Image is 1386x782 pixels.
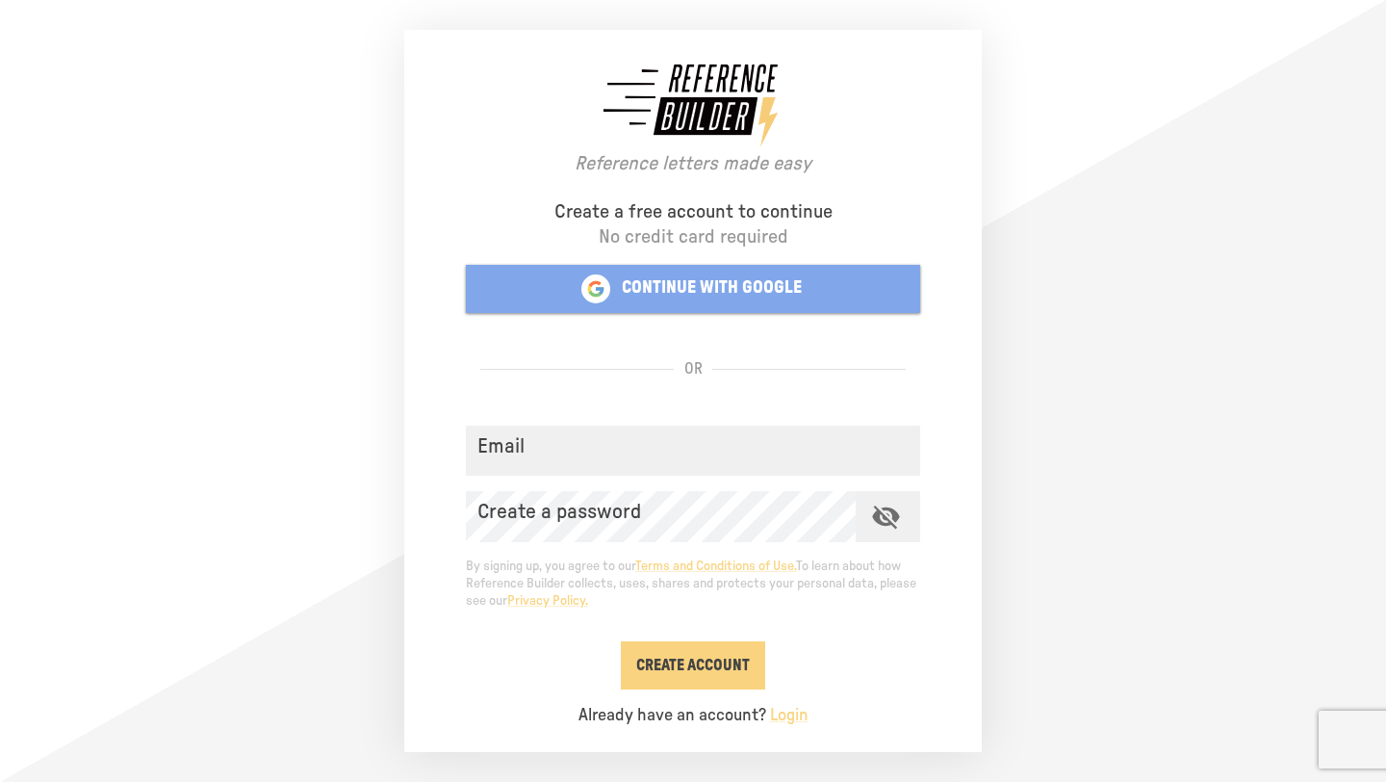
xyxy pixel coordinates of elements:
p: Reference letters made easy [575,151,811,176]
p: By signing up, you agree to our To learn about how Reference Builder collects, uses, shares and p... [466,558,920,611]
p: Create a free account to continue [554,199,833,224]
a: Login [770,707,808,724]
p: Already have an account? [578,705,808,727]
p: CONTINUE WITH GOOGLE [622,277,802,300]
a: Privacy Policy. [507,594,588,608]
button: toggle password visibility [863,494,909,539]
p: OR [684,359,703,379]
a: Terms and Conditions of Use. [635,560,796,573]
p: No credit card required [599,224,788,249]
button: CONTINUE WITH GOOGLE [466,265,920,313]
button: Create Account [621,641,765,690]
img: logo [597,55,789,151]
